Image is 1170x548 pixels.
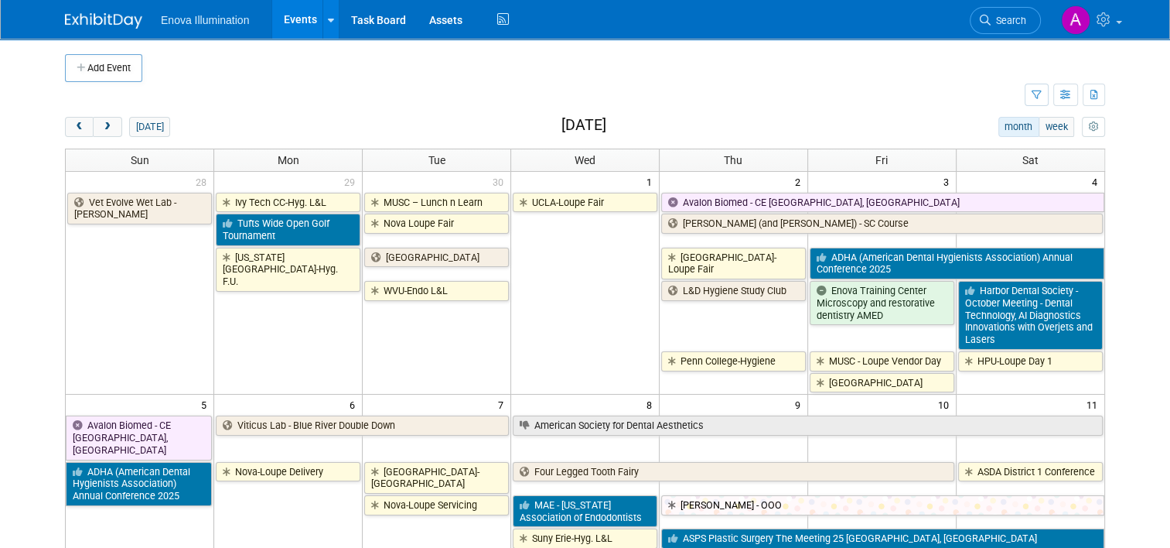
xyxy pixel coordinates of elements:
[661,495,1104,515] a: [PERSON_NAME] - OOO
[958,351,1103,372] a: HPU-Loupe Day 1
[194,172,213,191] span: 28
[970,7,1041,34] a: Search
[513,193,657,213] a: UCLA-Loupe Fair
[1061,5,1090,35] img: Andrea Miller
[991,15,1026,26] span: Search
[216,193,360,213] a: Ivy Tech CC-Hyg. L&L
[216,416,509,436] a: Viticus Lab - Blue River Double Down
[998,117,1039,137] button: month
[661,214,1103,234] a: [PERSON_NAME] (and [PERSON_NAME]) - SC Course
[131,154,149,166] span: Sun
[216,214,360,245] a: Tufts Wide Open Golf Tournament
[65,54,142,82] button: Add Event
[1022,154,1039,166] span: Sat
[93,117,121,137] button: next
[513,495,657,527] a: MAE - [US_STATE] Association of Endodontists
[875,154,888,166] span: Fri
[491,172,510,191] span: 30
[810,373,954,393] a: [GEOGRAPHIC_DATA]
[364,462,509,494] a: [GEOGRAPHIC_DATA]-[GEOGRAPHIC_DATA]
[513,462,954,482] a: Four Legged Tooth Fairy
[428,154,445,166] span: Tue
[661,351,806,372] a: Penn College-Hygiene
[561,117,606,134] h2: [DATE]
[67,193,212,224] a: Vet Evolve Wet Lab - [PERSON_NAME]
[793,172,807,191] span: 2
[810,351,954,372] a: MUSC - Loupe Vendor Day
[65,117,94,137] button: prev
[66,462,212,506] a: ADHA (American Dental Hygienists Association) Annual Conference 2025
[364,193,509,213] a: MUSC – Lunch n Learn
[65,13,142,29] img: ExhibitDay
[513,416,1103,436] a: American Society for Dental Aesthetics
[575,154,595,166] span: Wed
[364,281,509,301] a: WVU-Endo L&L
[661,248,806,279] a: [GEOGRAPHIC_DATA]-Loupe Fair
[278,154,299,166] span: Mon
[364,248,509,268] a: [GEOGRAPHIC_DATA]
[161,14,249,26] span: Enova Illumination
[958,281,1103,350] a: Harbor Dental Society - October Meeting - Dental Technology, AI Diagnostics Innovations with Over...
[724,154,742,166] span: Thu
[216,248,360,292] a: [US_STATE][GEOGRAPHIC_DATA]-Hyg. F.U.
[364,495,509,515] a: Nova-Loupe Servicing
[1039,117,1074,137] button: week
[496,395,510,414] span: 7
[810,281,954,325] a: Enova Training Center Microscopy and restorative dentistry AMED
[1088,122,1098,132] i: Personalize Calendar
[1082,117,1105,137] button: myCustomButton
[348,395,362,414] span: 6
[364,214,509,234] a: Nova Loupe Fair
[129,117,170,137] button: [DATE]
[936,395,956,414] span: 10
[661,193,1104,213] a: Avalon Biomed - CE [GEOGRAPHIC_DATA], [GEOGRAPHIC_DATA]
[343,172,362,191] span: 29
[645,172,659,191] span: 1
[810,248,1104,279] a: ADHA (American Dental Hygienists Association) Annual Conference 2025
[200,395,213,414] span: 5
[1090,172,1104,191] span: 4
[66,416,212,460] a: Avalon Biomed - CE [GEOGRAPHIC_DATA], [GEOGRAPHIC_DATA]
[793,395,807,414] span: 9
[942,172,956,191] span: 3
[645,395,659,414] span: 8
[1085,395,1104,414] span: 11
[216,462,360,482] a: Nova-Loupe Delivery
[661,281,806,301] a: L&D Hygiene Study Club
[958,462,1103,482] a: ASDA District 1 Conference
